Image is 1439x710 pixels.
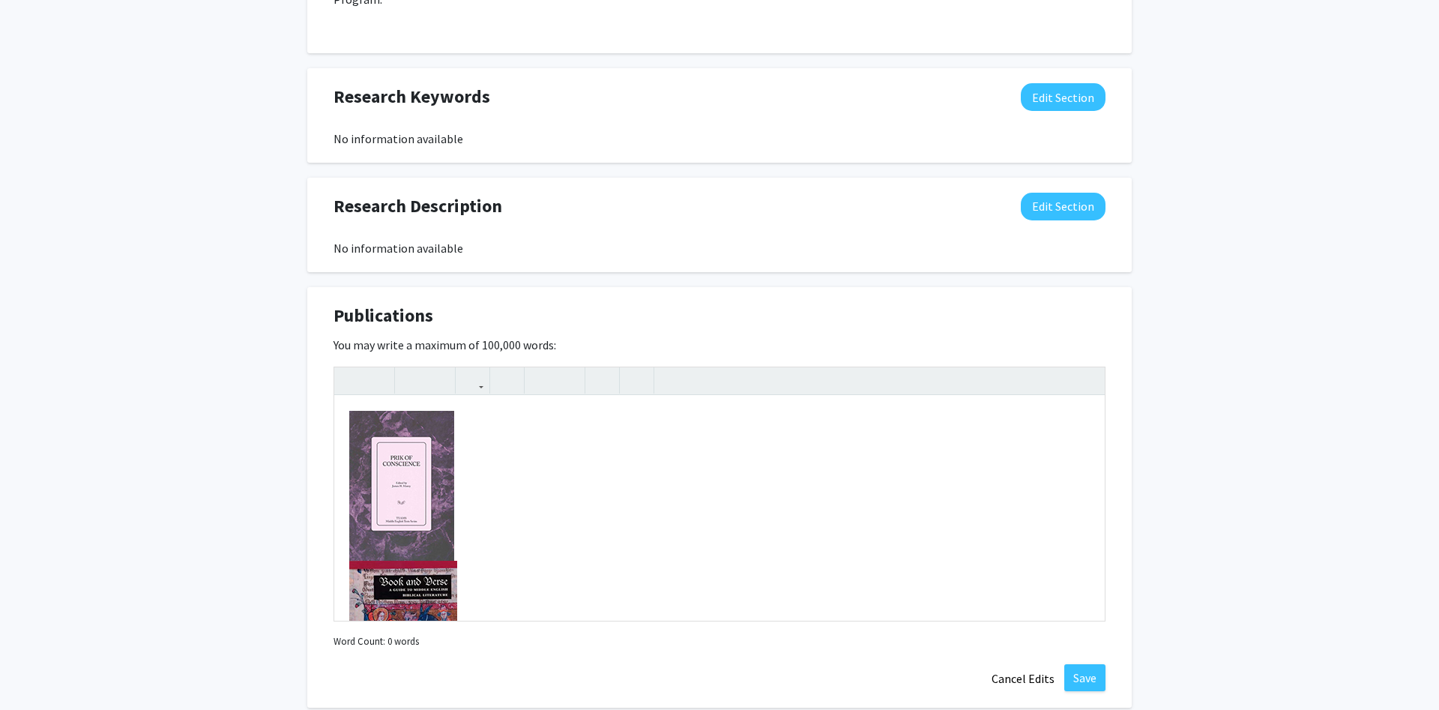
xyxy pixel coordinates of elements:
[334,336,556,354] label: You may write a maximum of 100,000 words:
[624,367,650,394] button: Insert horizontal rule
[334,634,419,649] small: Word Count: 0 words
[528,367,555,394] button: Unordered list
[1075,367,1101,394] button: Fullscreen
[459,367,486,394] button: Link
[1021,83,1105,111] button: Edit Research Keywords
[334,302,433,329] span: Publications
[334,83,490,110] span: Research Keywords
[364,367,390,394] button: Emphasis (Ctrl + I)
[349,411,454,561] img: prik-conscience.jpeg
[1021,193,1105,220] button: Edit Research Description
[555,367,581,394] button: Ordered list
[494,367,520,394] button: Insert Image
[334,396,1105,621] div: Note to users with screen readers: Please deactivate our accessibility plugin for this page as it...
[425,367,451,394] button: Subscript
[11,643,64,699] iframe: Chat
[334,239,1105,257] div: No information available
[399,367,425,394] button: Superscript
[1064,664,1105,691] button: Save
[338,367,364,394] button: Strong (Ctrl + B)
[334,130,1105,148] div: No information available
[334,193,502,220] span: Research Description
[982,664,1064,693] button: Cancel Edits
[589,367,615,394] button: Remove format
